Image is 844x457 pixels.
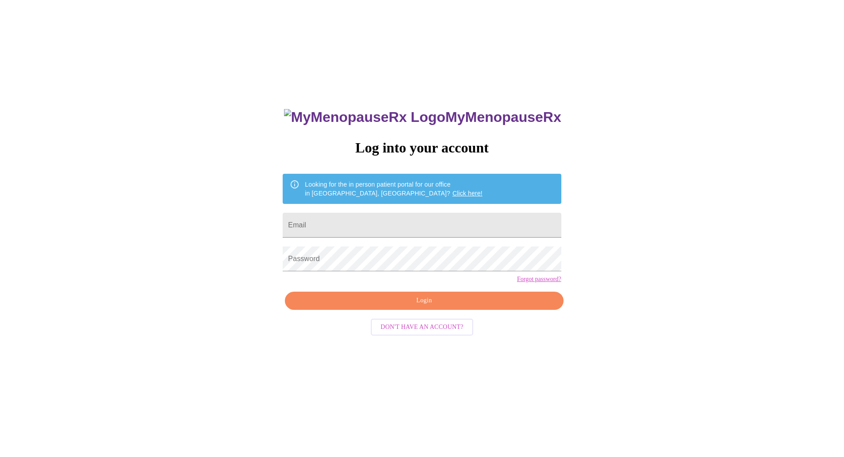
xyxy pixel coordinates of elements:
h3: MyMenopauseRx [284,109,561,125]
div: Looking for the in person patient portal for our office in [GEOGRAPHIC_DATA], [GEOGRAPHIC_DATA]? [305,176,482,201]
img: MyMenopauseRx Logo [284,109,445,125]
button: Don't have an account? [371,319,473,336]
a: Forgot password? [517,276,561,283]
span: Login [295,295,553,306]
button: Login [285,292,563,310]
a: Don't have an account? [369,323,475,330]
h3: Log into your account [283,140,561,156]
a: Click here! [452,190,482,197]
span: Don't have an account? [381,322,463,333]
